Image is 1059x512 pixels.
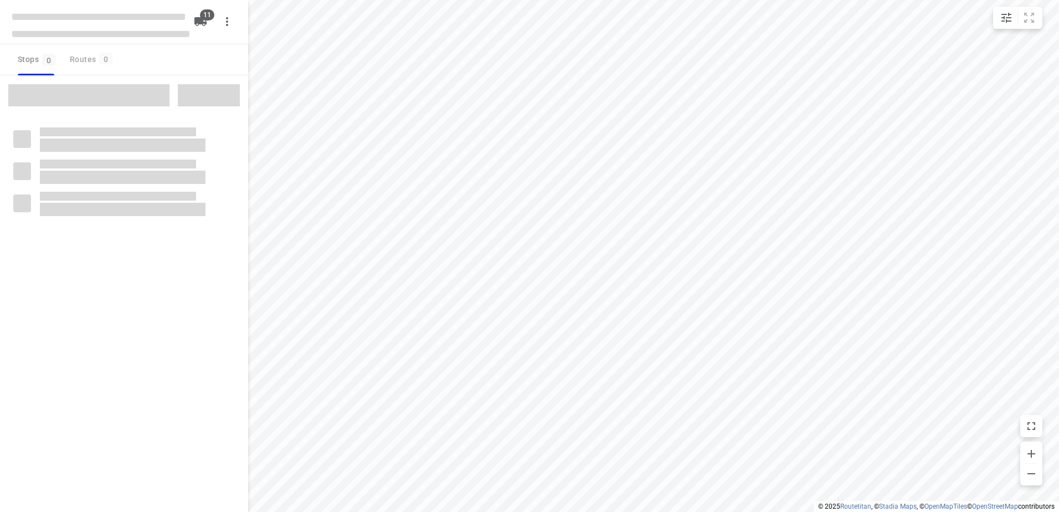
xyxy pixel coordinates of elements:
[993,7,1042,29] div: small contained button group
[879,503,917,510] a: Stadia Maps
[840,503,871,510] a: Routetitan
[818,503,1055,510] li: © 2025 , © , © © contributors
[924,503,967,510] a: OpenMapTiles
[995,7,1017,29] button: Map settings
[972,503,1018,510] a: OpenStreetMap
